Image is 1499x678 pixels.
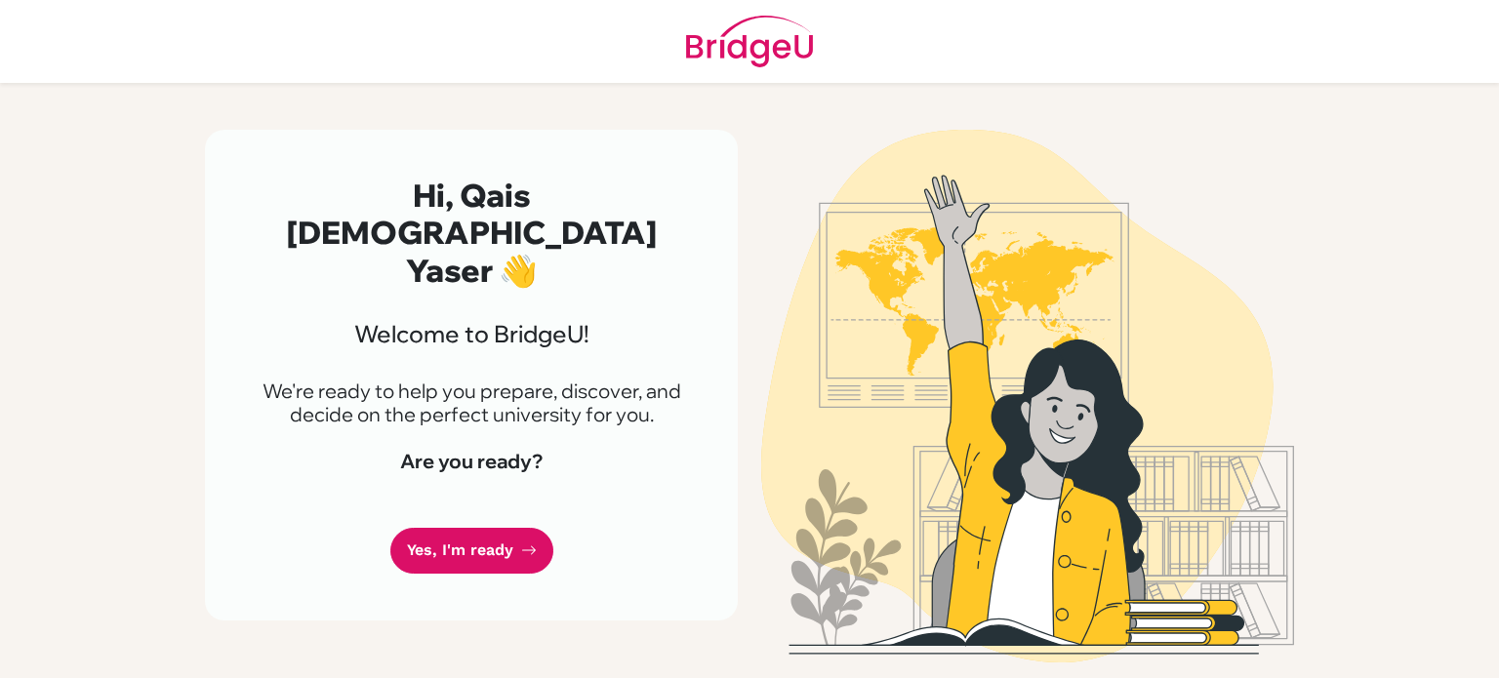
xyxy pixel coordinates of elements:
a: Yes, I'm ready [390,528,553,574]
p: We're ready to help you prepare, discover, and decide on the perfect university for you. [252,379,691,426]
h3: Welcome to BridgeU! [252,320,691,348]
h4: Are you ready? [252,450,691,473]
h2: Hi, Qais [DEMOGRAPHIC_DATA] Yaser 👋 [252,177,691,289]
